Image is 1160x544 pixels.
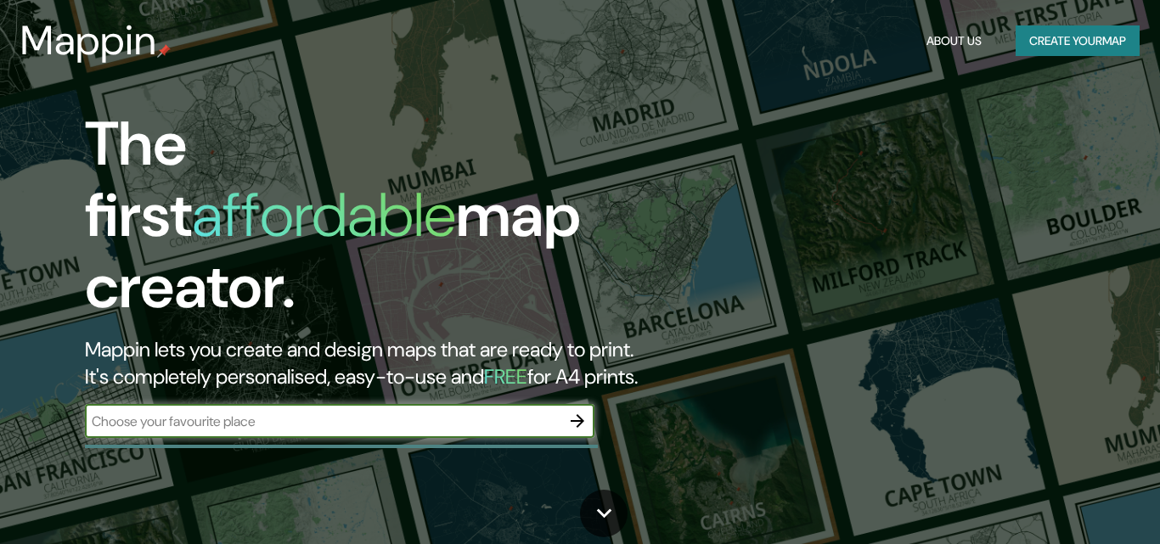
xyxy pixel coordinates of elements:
h5: FREE [484,363,527,390]
button: About Us [920,25,988,57]
button: Create yourmap [1016,25,1140,57]
h1: affordable [192,176,456,255]
input: Choose your favourite place [85,412,560,431]
h3: Mappin [20,17,157,64]
img: mappin-pin [157,44,171,58]
h1: The first map creator. [85,109,665,336]
h2: Mappin lets you create and design maps that are ready to print. It's completely personalised, eas... [85,336,665,390]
